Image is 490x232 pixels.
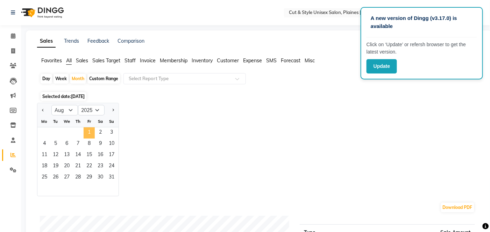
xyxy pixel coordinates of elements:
[18,3,66,22] img: logo
[106,161,117,172] span: 24
[39,139,50,150] span: 4
[92,57,120,64] span: Sales Target
[39,116,50,127] div: Mo
[106,150,117,161] span: 17
[106,127,117,139] span: 3
[71,94,85,99] span: [DATE]
[371,14,473,30] p: A new version of Dingg (v3.17.0) is available
[50,139,61,150] div: Tuesday, August 5, 2025
[64,38,79,44] a: Trends
[72,172,84,183] div: Thursday, August 28, 2025
[84,116,95,127] div: Fr
[61,172,72,183] div: Wednesday, August 27, 2025
[50,116,61,127] div: Tu
[95,150,106,161] div: Saturday, August 16, 2025
[39,139,50,150] div: Monday, August 4, 2025
[61,150,72,161] div: Wednesday, August 13, 2025
[160,57,187,64] span: Membership
[61,139,72,150] span: 6
[367,41,477,56] p: Click on ‘Update’ or refersh browser to get the latest version.
[106,172,117,183] div: Sunday, August 31, 2025
[106,172,117,183] span: 31
[78,105,105,115] select: Select year
[50,150,61,161] span: 12
[72,139,84,150] div: Thursday, August 7, 2025
[95,150,106,161] span: 16
[51,105,78,115] select: Select month
[266,57,277,64] span: SMS
[72,116,84,127] div: Th
[305,57,315,64] span: Misc
[84,161,95,172] div: Friday, August 22, 2025
[61,139,72,150] div: Wednesday, August 6, 2025
[40,105,46,116] button: Previous month
[41,74,52,84] div: Day
[84,161,95,172] span: 22
[367,59,397,73] button: Update
[50,172,61,183] span: 26
[61,161,72,172] span: 20
[41,57,62,64] span: Favorites
[50,161,61,172] div: Tuesday, August 19, 2025
[243,57,262,64] span: Expense
[441,203,474,212] button: Download PDF
[41,92,86,101] span: Selected date:
[140,57,156,64] span: Invoice
[106,116,117,127] div: Su
[217,57,239,64] span: Customer
[84,172,95,183] span: 29
[84,127,95,139] div: Friday, August 1, 2025
[70,74,86,84] div: Month
[61,116,72,127] div: We
[87,38,109,44] a: Feedback
[95,139,106,150] div: Saturday, August 9, 2025
[37,35,56,48] a: Sales
[106,161,117,172] div: Sunday, August 24, 2025
[118,38,144,44] a: Comparison
[106,139,117,150] div: Sunday, August 10, 2025
[84,139,95,150] div: Friday, August 8, 2025
[95,139,106,150] span: 9
[39,161,50,172] div: Monday, August 18, 2025
[95,161,106,172] span: 23
[50,161,61,172] span: 19
[39,161,50,172] span: 18
[95,127,106,139] span: 2
[66,57,72,64] span: All
[72,161,84,172] span: 21
[106,150,117,161] div: Sunday, August 17, 2025
[50,150,61,161] div: Tuesday, August 12, 2025
[39,150,50,161] span: 11
[95,172,106,183] div: Saturday, August 30, 2025
[84,172,95,183] div: Friday, August 29, 2025
[87,74,120,84] div: Custom Range
[61,150,72,161] span: 13
[72,150,84,161] span: 14
[54,74,69,84] div: Week
[95,172,106,183] span: 30
[110,105,116,116] button: Next month
[84,150,95,161] div: Friday, August 15, 2025
[281,57,300,64] span: Forecast
[95,127,106,139] div: Saturday, August 2, 2025
[72,172,84,183] span: 28
[61,161,72,172] div: Wednesday, August 20, 2025
[125,57,136,64] span: Staff
[39,150,50,161] div: Monday, August 11, 2025
[95,161,106,172] div: Saturday, August 23, 2025
[84,150,95,161] span: 15
[50,172,61,183] div: Tuesday, August 26, 2025
[192,57,213,64] span: Inventory
[61,172,72,183] span: 27
[106,127,117,139] div: Sunday, August 3, 2025
[84,127,95,139] span: 1
[72,150,84,161] div: Thursday, August 14, 2025
[72,161,84,172] div: Thursday, August 21, 2025
[106,139,117,150] span: 10
[39,172,50,183] span: 25
[95,116,106,127] div: Sa
[76,57,88,64] span: Sales
[84,139,95,150] span: 8
[39,172,50,183] div: Monday, August 25, 2025
[50,139,61,150] span: 5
